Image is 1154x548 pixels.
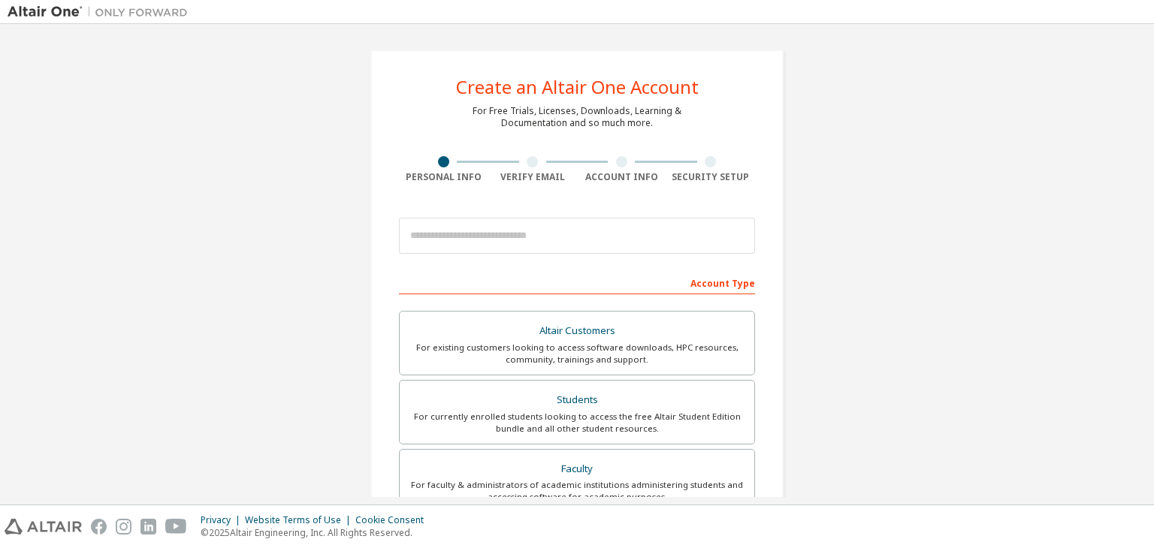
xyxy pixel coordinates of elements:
div: Faculty [409,459,745,480]
img: instagram.svg [116,519,131,534]
img: altair_logo.svg [5,519,82,534]
div: Cookie Consent [355,514,433,526]
div: Personal Info [399,171,488,183]
div: Security Setup [666,171,756,183]
img: facebook.svg [91,519,107,534]
div: Account Info [577,171,666,183]
div: Privacy [201,514,245,526]
p: © 2025 Altair Engineering, Inc. All Rights Reserved. [201,526,433,539]
div: Account Type [399,270,755,294]
div: For Free Trials, Licenses, Downloads, Learning & Documentation and so much more. [473,105,681,129]
div: Altair Customers [409,321,745,342]
img: Altair One [8,5,195,20]
div: Website Terms of Use [245,514,355,526]
img: youtube.svg [165,519,187,534]
div: Create an Altair One Account [456,78,699,96]
div: For existing customers looking to access software downloads, HPC resources, community, trainings ... [409,342,745,366]
div: Verify Email [488,171,578,183]
img: linkedin.svg [140,519,156,534]
div: Students [409,390,745,411]
div: For currently enrolled students looking to access the free Altair Student Edition bundle and all ... [409,411,745,435]
div: For faculty & administrators of academic institutions administering students and accessing softwa... [409,479,745,503]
